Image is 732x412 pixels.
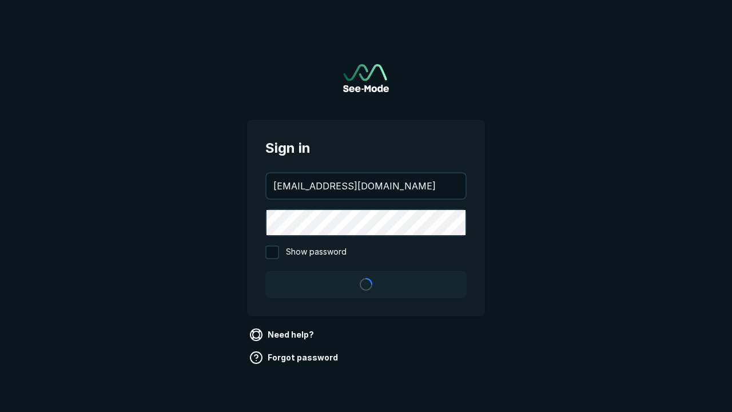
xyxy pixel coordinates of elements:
a: Need help? [247,326,319,344]
span: Show password [286,245,347,259]
span: Sign in [265,138,467,159]
img: See-Mode Logo [343,64,389,92]
input: your@email.com [266,173,466,199]
a: Go to sign in [343,64,389,92]
a: Forgot password [247,348,343,367]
